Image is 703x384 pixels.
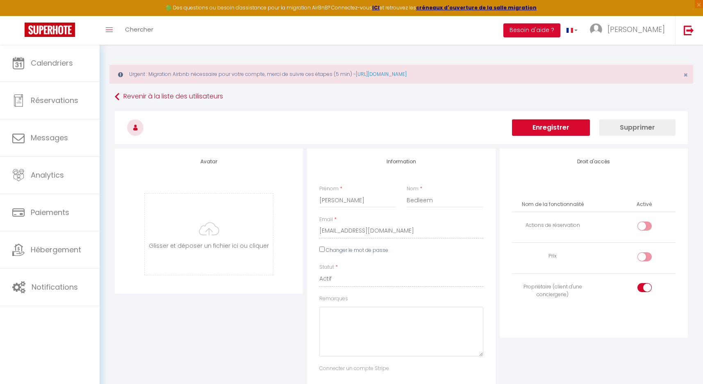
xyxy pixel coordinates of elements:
label: Remarques [319,295,348,303]
span: Chercher [125,25,153,34]
span: × [683,70,688,80]
iframe: Chat [668,347,697,378]
span: [PERSON_NAME] [607,24,665,34]
label: Email [319,216,333,224]
a: créneaux d'ouverture de la salle migration [416,4,537,11]
span: Calendriers [31,58,73,68]
span: Messages [31,133,68,143]
label: Statut [319,263,334,271]
img: Super Booking [25,23,75,37]
label: Prénom [319,185,339,193]
a: Revenir à la liste des utilisateurs [115,89,688,104]
div: Prix [515,252,591,260]
img: logout [684,25,694,35]
div: Urgent : Migration Airbnb nécessaire pour votre compte, merci de suivre ces étapes (5 min) - [109,65,693,84]
h4: Information [319,159,483,165]
th: Activé [633,197,655,212]
span: Réservations [31,95,78,105]
a: [URL][DOMAIN_NAME] [356,71,407,78]
h4: Droit d'accès [512,159,676,165]
button: Besoin d'aide ? [503,23,560,37]
span: Notifications [32,282,78,292]
button: Supprimer [599,119,676,136]
label: Connecter un compte Stripe [319,365,389,373]
a: ... [PERSON_NAME] [584,16,675,45]
button: Ouvrir le widget de chat LiveChat [7,3,31,28]
label: Nom [407,185,419,193]
a: Chercher [119,16,159,45]
span: Hébergement [31,245,81,255]
span: Analytics [31,170,64,180]
span: Paiements [31,207,69,217]
button: Close [683,71,688,79]
div: Propriétaire (client d'une conciergerie) [515,283,591,299]
button: Enregistrer [512,119,590,136]
a: ICI [372,4,380,11]
img: ... [590,23,602,36]
label: Changer le mot de passe [326,247,388,254]
h4: Avatar [127,159,291,165]
div: Actions de réservation [515,222,591,229]
th: Nom de la fonctionnalité [512,197,594,212]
